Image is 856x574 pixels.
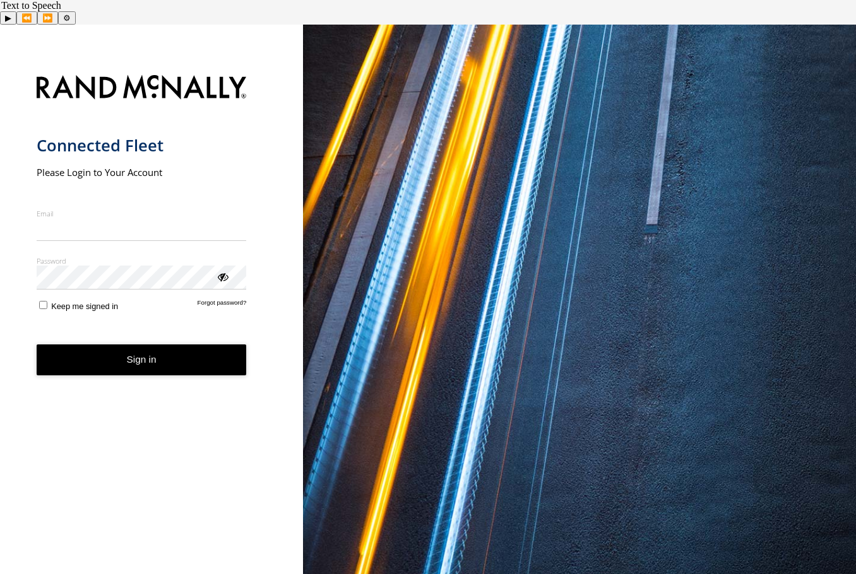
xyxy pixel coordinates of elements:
img: Rand McNally [37,73,247,105]
h1: Connected Fleet [37,135,247,156]
label: Password [37,256,247,266]
label: Email [37,209,247,218]
button: Previous [16,11,37,25]
a: Forgot password? [198,299,247,311]
h2: Please Login to Your Account [37,166,247,179]
button: Settings [58,11,76,25]
div: ViewPassword [216,270,229,283]
span: Keep me signed in [51,302,118,311]
button: Sign in [37,344,247,375]
button: Forward [37,11,58,25]
input: Keep me signed in [39,301,47,309]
